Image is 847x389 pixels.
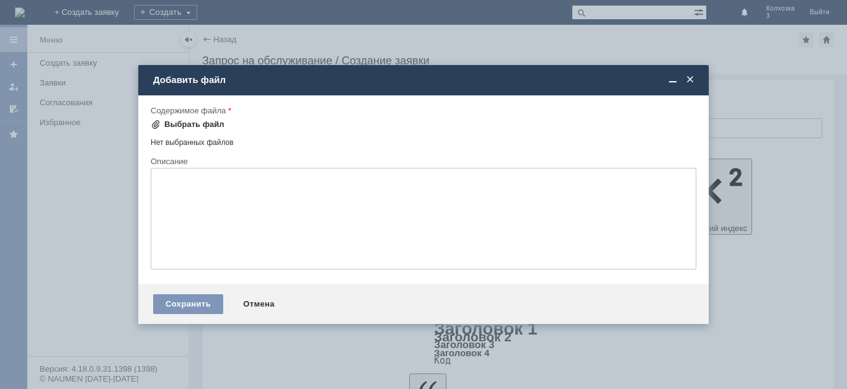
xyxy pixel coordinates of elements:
[151,133,696,147] div: Нет выбранных файлов
[151,157,694,165] div: Описание
[153,74,696,85] div: Добавить файл
[684,74,696,85] span: Закрыть
[164,120,224,129] div: Выбрать файл
[667,74,679,85] span: Свернуть (Ctrl + M)
[151,107,694,115] div: Содержимое файла
[5,5,181,15] div: удалить ОЧ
